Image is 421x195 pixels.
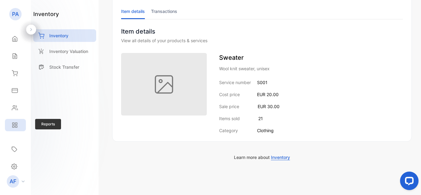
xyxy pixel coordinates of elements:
p: Inventory Valuation [49,48,88,55]
a: Inventory [33,29,96,42]
p: Sweater [219,53,403,62]
span: EUR 30.00 [258,104,280,109]
p: Category [219,127,238,134]
li: Transactions [151,3,177,19]
p: Inventory [49,32,68,39]
div: View all details of your products & services [121,37,403,44]
h1: inventory [33,10,59,18]
p: Wool knit sweater, unisex [219,65,403,72]
p: Service number [219,79,251,86]
p: AF [10,177,16,185]
p: PA [12,10,19,18]
span: Inventory [271,155,290,160]
a: Stock Transfer [33,61,96,73]
p: Clothing [257,127,274,134]
a: Inventory Valuation [33,45,96,58]
span: EUR 20.00 [257,92,279,97]
li: Item details [121,3,145,19]
p: 21 [258,115,263,122]
p: Stock Transfer [49,64,79,70]
p: Sale price [219,103,239,110]
span: Reports [35,119,61,129]
p: Learn more about [112,154,412,160]
p: S001 [257,79,268,86]
iframe: LiveChat chat widget [395,169,421,195]
p: Item details [121,27,403,36]
p: Items sold [219,115,240,122]
img: item [121,53,207,116]
p: Cost price [219,91,240,98]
